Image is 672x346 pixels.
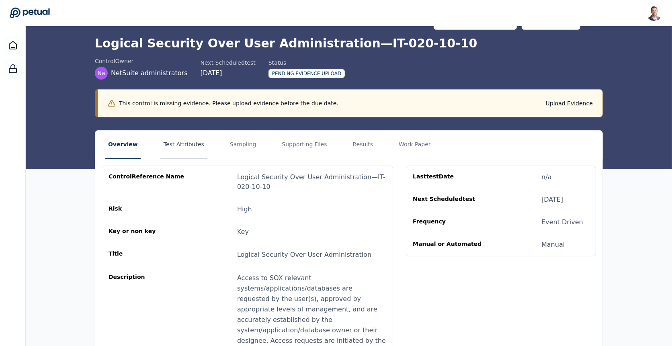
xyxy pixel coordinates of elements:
[395,131,434,159] button: Work Paper
[119,99,338,107] p: This control is missing evidence. Please upload evidence before the due date.
[10,7,50,18] a: Go to Dashboard
[109,250,186,260] div: Title
[109,172,186,192] div: control Reference Name
[111,68,188,78] span: NetSuite administrators
[279,131,330,159] button: Supporting Files
[95,57,188,65] div: control Owner
[350,131,377,159] button: Results
[227,131,260,159] button: Sampling
[3,59,23,78] a: SOC
[413,217,490,227] div: Frequency
[160,131,207,159] button: Test Attributes
[201,68,256,78] div: [DATE]
[237,227,249,237] div: Key
[546,99,593,107] button: Upload Evidence
[413,240,490,250] div: Manual or Automated
[3,36,23,55] a: Dashboard
[541,172,551,182] div: n/a
[268,69,345,78] div: Pending Evidence Upload
[201,59,256,67] div: Next Scheduled test
[413,172,490,182] div: Last test Date
[97,69,105,77] span: Na
[541,195,563,205] div: [DATE]
[646,5,662,21] img: Snir Kodesh
[95,36,603,51] h1: Logical Security Over User Administration — IT-020-10-10
[105,131,141,159] button: Overview
[237,172,386,192] div: Logical Security Over User Administration — IT-020-10-10
[413,195,490,205] div: Next Scheduled test
[541,240,565,250] div: Manual
[109,227,186,237] div: Key or non key
[541,217,583,227] div: Event Driven
[268,59,345,67] div: Status
[237,205,252,214] div: High
[95,131,602,159] nav: Tabs
[109,205,186,214] div: Risk
[237,251,371,258] span: Logical Security Over User Administration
